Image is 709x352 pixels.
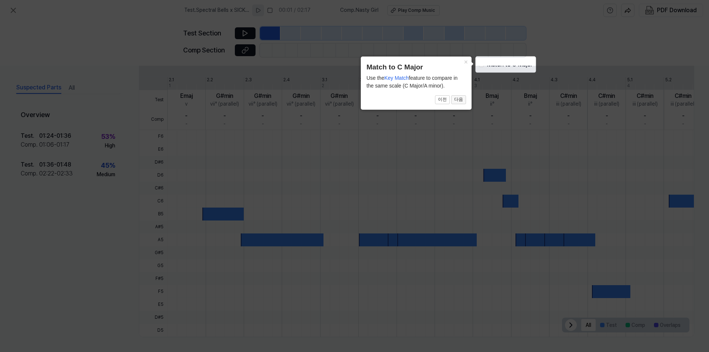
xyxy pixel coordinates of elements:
[384,75,409,81] span: Key Match
[435,95,450,104] button: 이전
[366,62,466,73] header: Match to C Major
[451,95,466,104] button: 다음
[460,57,472,67] button: Close
[366,74,466,90] div: Use the feature to compare in the same scale (C Major/A minor).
